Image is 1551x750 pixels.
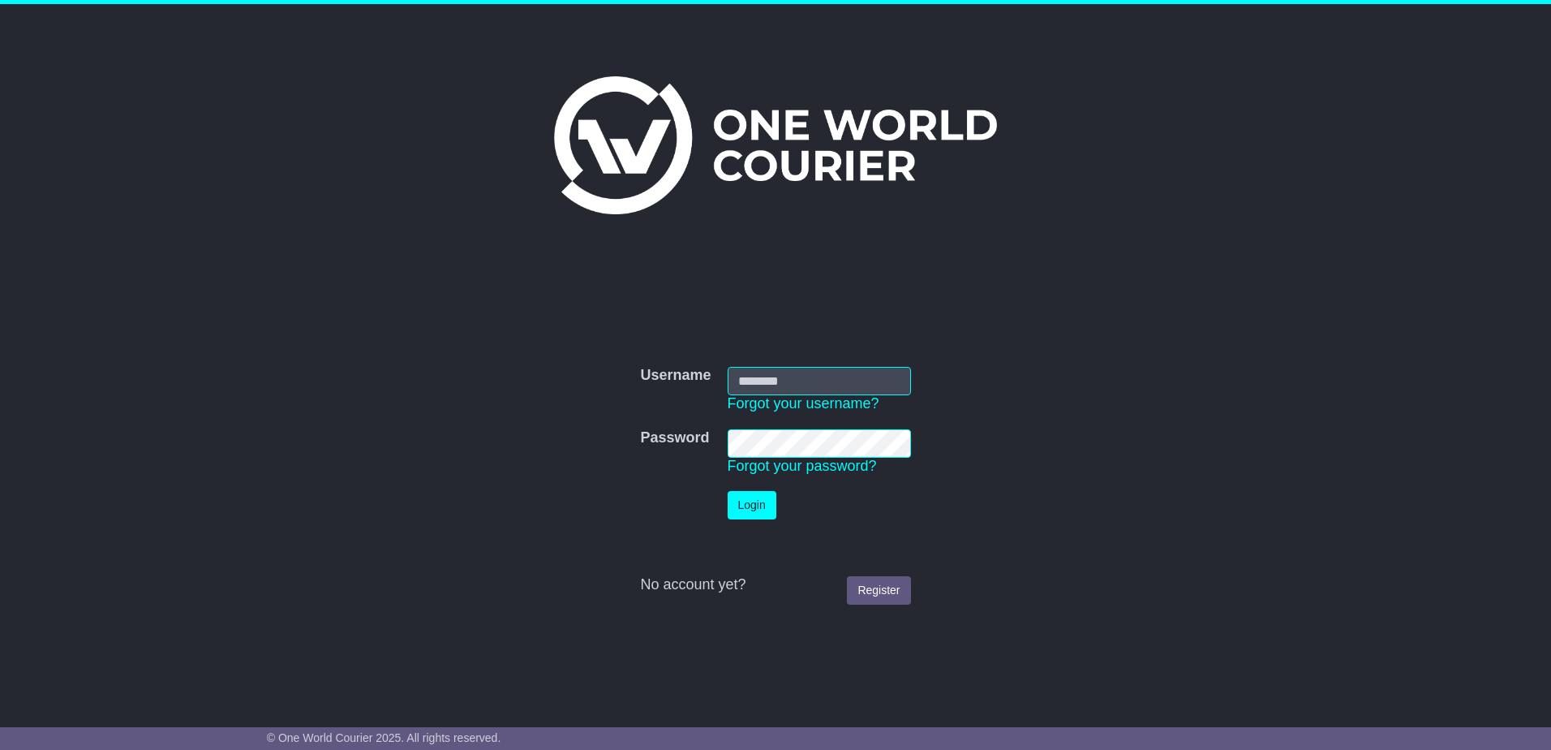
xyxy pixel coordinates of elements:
a: Forgot your password? [728,458,877,474]
button: Login [728,491,776,519]
img: One World [554,76,997,214]
a: Register [847,576,910,605]
div: No account yet? [640,576,910,594]
a: Forgot your username? [728,395,879,412]
label: Username [640,367,711,385]
label: Password [640,429,709,447]
span: © One World Courier 2025. All rights reserved. [267,731,501,744]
